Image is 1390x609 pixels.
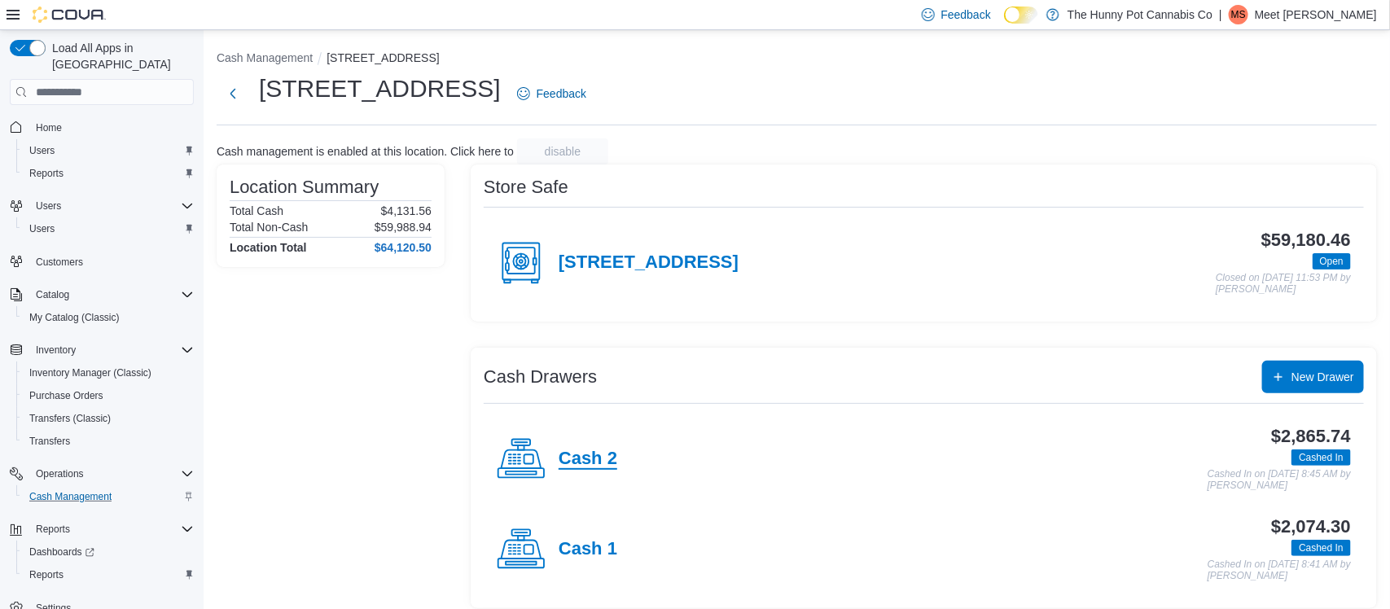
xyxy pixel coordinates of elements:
[36,121,62,134] span: Home
[46,40,194,72] span: Load All Apps in [GEOGRAPHIC_DATA]
[259,72,501,105] h1: [STREET_ADDRESS]
[16,430,200,453] button: Transfers
[36,199,61,212] span: Users
[217,145,514,158] p: Cash management is enabled at this location. Click here to
[1299,450,1344,465] span: Cashed In
[3,250,200,274] button: Customers
[23,386,194,405] span: Purchase Orders
[1261,230,1351,250] h3: $59,180.46
[230,241,307,254] h4: Location Total
[1208,559,1351,581] p: Cashed In on [DATE] 8:41 AM by [PERSON_NAME]
[23,432,77,451] a: Transfers
[1216,273,1351,295] p: Closed on [DATE] 11:53 PM by [PERSON_NAME]
[3,115,200,138] button: Home
[29,118,68,138] a: Home
[29,340,194,360] span: Inventory
[23,487,118,506] a: Cash Management
[375,221,432,234] p: $59,988.94
[23,363,158,383] a: Inventory Manager (Classic)
[29,412,111,425] span: Transfers (Classic)
[23,409,117,428] a: Transfers (Classic)
[217,50,1377,69] nav: An example of EuiBreadcrumbs
[23,219,61,239] a: Users
[29,285,194,304] span: Catalog
[559,539,617,560] h4: Cash 1
[36,344,76,357] span: Inventory
[1262,361,1364,393] button: New Drawer
[23,386,110,405] a: Purchase Orders
[29,252,194,272] span: Customers
[23,308,194,327] span: My Catalog (Classic)
[29,568,64,581] span: Reports
[23,409,194,428] span: Transfers (Classic)
[217,77,249,110] button: Next
[3,339,200,361] button: Inventory
[23,363,194,383] span: Inventory Manager (Classic)
[16,139,200,162] button: Users
[29,222,55,235] span: Users
[1068,5,1212,24] p: The Hunny Pot Cannabis Co
[1255,5,1377,24] p: Meet [PERSON_NAME]
[36,523,70,536] span: Reports
[23,432,194,451] span: Transfers
[3,195,200,217] button: Users
[1320,254,1344,269] span: Open
[16,541,200,563] a: Dashboards
[559,252,739,274] h4: [STREET_ADDRESS]
[941,7,991,23] span: Feedback
[23,487,194,506] span: Cash Management
[29,366,151,379] span: Inventory Manager (Classic)
[29,252,90,272] a: Customers
[23,565,70,585] a: Reports
[559,449,617,470] h4: Cash 2
[29,435,70,448] span: Transfers
[381,204,432,217] p: $4,131.56
[16,485,200,508] button: Cash Management
[3,283,200,306] button: Catalog
[3,462,200,485] button: Operations
[1229,5,1248,24] div: Meet Shah
[29,464,90,484] button: Operations
[16,563,200,586] button: Reports
[1219,5,1222,24] p: |
[16,361,200,384] button: Inventory Manager (Classic)
[29,519,77,539] button: Reports
[327,51,439,64] button: [STREET_ADDRESS]
[29,144,55,157] span: Users
[217,51,313,64] button: Cash Management
[1291,369,1354,385] span: New Drawer
[545,143,581,160] span: disable
[1208,469,1351,491] p: Cashed In on [DATE] 8:45 AM by [PERSON_NAME]
[29,545,94,559] span: Dashboards
[23,141,194,160] span: Users
[23,164,70,183] a: Reports
[36,467,84,480] span: Operations
[230,204,283,217] h6: Total Cash
[29,311,120,324] span: My Catalog (Classic)
[23,164,194,183] span: Reports
[1299,541,1344,555] span: Cashed In
[1291,449,1351,466] span: Cashed In
[1004,7,1038,24] input: Dark Mode
[29,116,194,137] span: Home
[23,219,194,239] span: Users
[29,490,112,503] span: Cash Management
[16,306,200,329] button: My Catalog (Classic)
[16,162,200,185] button: Reports
[16,217,200,240] button: Users
[375,241,432,254] h4: $64,120.50
[29,167,64,180] span: Reports
[16,407,200,430] button: Transfers (Classic)
[484,177,568,197] h3: Store Safe
[537,85,586,102] span: Feedback
[16,384,200,407] button: Purchase Orders
[484,367,597,387] h3: Cash Drawers
[23,565,194,585] span: Reports
[36,288,69,301] span: Catalog
[33,7,106,23] img: Cova
[3,518,200,541] button: Reports
[23,141,61,160] a: Users
[29,340,82,360] button: Inventory
[511,77,593,110] a: Feedback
